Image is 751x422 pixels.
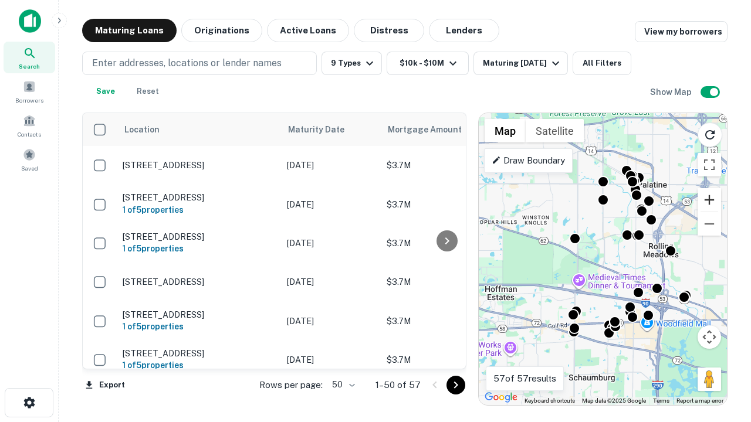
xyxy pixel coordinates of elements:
p: $3.7M [387,198,504,211]
p: 57 of 57 results [493,372,556,386]
p: Rows per page: [259,378,323,392]
p: [DATE] [287,159,375,172]
button: Export [82,376,128,394]
th: Mortgage Amount [381,113,510,146]
button: Go to next page [446,376,465,394]
img: Google [482,390,520,405]
button: Distress [354,19,424,42]
img: capitalize-icon.png [19,9,41,33]
div: 0 0 [479,113,727,405]
button: Show satellite imagery [526,119,584,142]
a: View my borrowers [635,21,728,42]
a: Search [4,42,55,73]
a: Report a map error [676,397,723,404]
p: Draw Boundary [492,154,565,168]
p: $3.7M [387,275,504,288]
button: Show street map [485,119,526,142]
button: Zoom in [698,188,721,212]
p: Enter addresses, locations or lender names [92,56,282,70]
p: [STREET_ADDRESS] [123,160,275,171]
span: Map data ©2025 Google [582,397,646,404]
p: [DATE] [287,237,375,250]
button: Toggle fullscreen view [698,153,721,176]
span: Location [124,122,160,137]
span: Borrowers [15,96,43,105]
button: Drag Pegman onto the map to open Street View [698,367,721,391]
p: [STREET_ADDRESS] [123,348,275,359]
button: 9 Types [322,52,382,75]
h6: 1 of 5 properties [123,359,275,372]
th: Maturity Date [281,113,381,146]
span: Mortgage Amount [388,122,477,137]
h6: 1 of 5 properties [123,203,275,216]
button: Enter addresses, locations or lender names [82,52,317,75]
button: Active Loans [267,19,349,42]
button: Maturing [DATE] [473,52,568,75]
button: Zoom out [698,212,721,236]
p: [DATE] [287,198,375,211]
h6: Show Map [650,86,694,98]
a: Contacts [4,110,55,141]
p: [STREET_ADDRESS] [123,277,275,287]
button: Keyboard shortcuts [525,397,575,405]
p: [STREET_ADDRESS] [123,309,275,320]
p: 1–50 of 57 [375,378,421,392]
p: [DATE] [287,315,375,328]
span: Saved [21,164,38,173]
p: $3.7M [387,315,504,328]
iframe: Chat Widget [692,291,751,347]
button: Originations [181,19,262,42]
p: [DATE] [287,275,375,288]
p: $3.7M [387,159,504,172]
button: Save your search to get updates of matches that match your search criteria. [87,80,124,103]
h6: 1 of 5 properties [123,320,275,333]
h6: 1 of 5 properties [123,242,275,255]
p: [STREET_ADDRESS] [123,232,275,242]
button: Maturing Loans [82,19,177,42]
a: Open this area in Google Maps (opens a new window) [482,390,520,405]
button: $10k - $10M [387,52,469,75]
p: $3.7M [387,353,504,366]
button: Reset [129,80,167,103]
span: Contacts [18,130,41,139]
p: [STREET_ADDRESS] [123,192,275,203]
button: Lenders [429,19,499,42]
button: Reload search area [698,122,722,147]
span: Maturity Date [288,122,360,137]
a: Borrowers [4,76,55,107]
p: $3.7M [387,237,504,250]
a: Saved [4,144,55,175]
p: [DATE] [287,353,375,366]
a: Terms (opens in new tab) [653,397,669,404]
button: All Filters [573,52,631,75]
span: Search [19,62,40,71]
div: Maturing [DATE] [483,56,563,70]
div: 50 [327,376,357,393]
th: Location [117,113,281,146]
